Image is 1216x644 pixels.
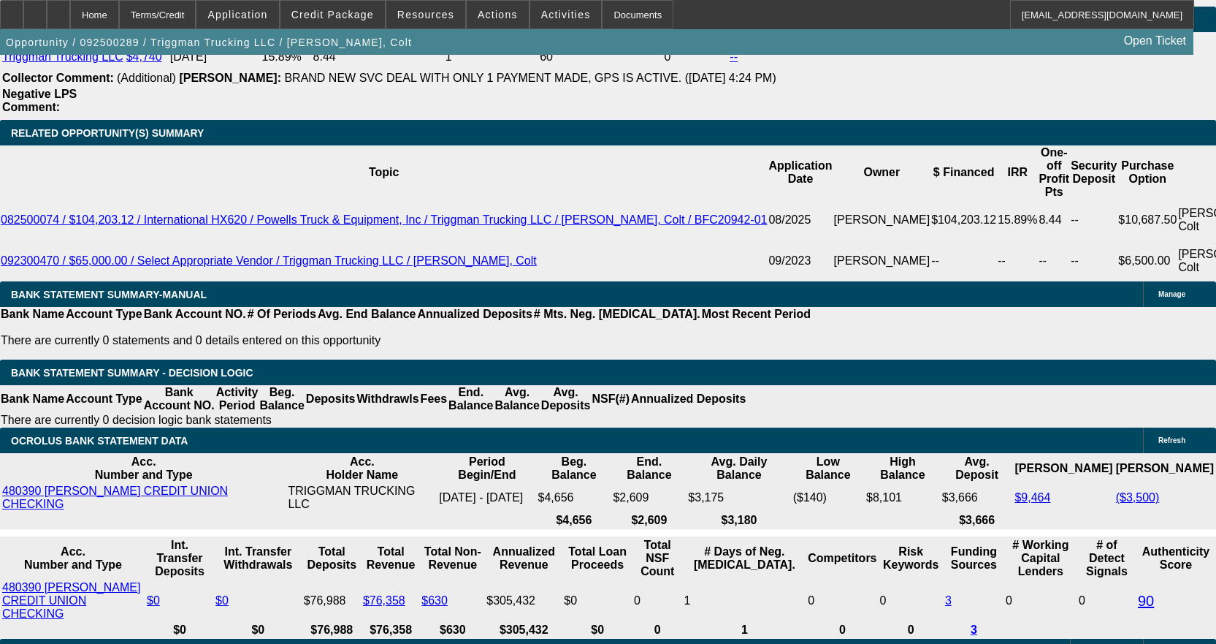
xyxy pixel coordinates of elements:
[448,385,494,413] th: End. Balance
[1158,436,1185,444] span: Refresh
[865,484,940,512] td: $8,101
[65,307,143,322] th: Account Type
[11,127,204,139] span: RELATED OPPORTUNITY(S) SUMMARY
[833,145,931,200] th: Owner
[1014,455,1113,482] th: [PERSON_NAME]
[1138,593,1154,609] a: 90
[768,240,833,281] td: 09/2023
[701,307,811,322] th: Most Recent Period
[11,367,253,379] span: Bank Statement Summary - Decision Logic
[1158,290,1185,298] span: Manage
[146,538,213,579] th: Int. Transfer Deposits
[143,385,215,413] th: Bank Account NO.
[930,240,997,281] td: --
[1078,538,1136,579] th: # of Detect Signals
[2,72,114,84] b: Collector Comment:
[683,538,806,579] th: # Days of Neg. [MEDICAL_DATA].
[1014,491,1050,504] a: $9,464
[1118,29,1192,53] a: Open Ticket
[215,538,302,579] th: Int. Transfer Withdrawals
[879,580,943,621] td: 0
[865,455,940,482] th: High Balance
[612,513,686,528] th: $2,609
[467,1,529,29] button: Actions
[438,484,535,512] td: [DATE] - [DATE]
[807,623,877,637] th: 0
[1117,240,1177,281] td: $6,500.00
[65,385,143,413] th: Account Type
[591,385,630,413] th: NSF(#)
[291,9,374,20] span: Credit Package
[421,538,484,579] th: Total Non-Revenue
[930,200,997,240] td: $104,203.12
[215,623,302,637] th: $0
[486,623,562,637] th: $305,432
[537,513,611,528] th: $4,656
[833,240,931,281] td: [PERSON_NAME]
[633,623,681,637] th: 0
[930,145,997,200] th: $ Financed
[941,513,1013,528] th: $3,666
[215,385,259,413] th: Activity Period
[807,538,877,579] th: Competitors
[303,580,361,621] td: $76,988
[537,484,611,512] td: $4,656
[1117,145,1177,200] th: Purchase Option
[6,37,412,48] span: Opportunity / 092500289 / Triggman Trucking LLC / [PERSON_NAME], Colt
[421,594,448,607] a: $630
[1115,455,1215,482] th: [PERSON_NAME]
[683,580,806,621] td: 1
[420,385,448,413] th: Fees
[305,385,356,413] th: Deposits
[1038,145,1070,200] th: One-off Profit Pts
[2,88,77,113] b: Negative LPS Comment:
[207,9,267,20] span: Application
[945,594,952,607] a: 3
[833,200,931,240] td: [PERSON_NAME]
[539,50,662,64] td: 60
[633,538,681,579] th: Sum of the Total NSF Count and Total Overdraft Fee Count from Ocrolus
[1038,240,1070,281] td: --
[363,594,405,607] a: $76,358
[1038,200,1070,240] td: 8.44
[362,623,419,637] th: $76,358
[537,455,611,482] th: Beg. Balance
[247,307,317,322] th: # Of Periods
[941,455,1013,482] th: Avg. Deposit
[792,484,864,512] td: ($140)
[287,484,437,512] td: TRIGGMAN TRUCKING LLC
[612,484,686,512] td: $2,609
[792,455,864,482] th: Low Balance
[633,580,681,621] td: 0
[494,385,540,413] th: Avg. Balance
[287,455,437,482] th: Acc. Holder Name
[1005,538,1077,579] th: # Working Capital Lenders
[1116,491,1160,504] a: ($3,500)
[1,455,286,482] th: Acc. Number and Type
[478,9,518,20] span: Actions
[1,538,145,579] th: Acc. Number and Type
[687,455,790,482] th: Avg. Daily Balance
[284,72,776,84] span: BRAND NEW SVC DEAL WITH ONLY 1 PAYMENT MADE, GPS IS ACTIVE. ([DATE] 4:24 PM)
[1117,200,1177,240] td: $10,687.50
[530,1,602,29] button: Activities
[179,72,281,84] b: [PERSON_NAME]:
[11,435,188,447] span: OCROLUS BANK STATEMENT DATA
[1,213,767,226] a: 082500074 / $104,203.12 / International HX620 / Powells Truck & Equipment, Inc / Triggman Truckin...
[563,580,632,621] td: $0
[768,145,833,200] th: Application Date
[486,594,561,607] div: $305,432
[2,485,228,510] a: 480390 [PERSON_NAME] CREDIT UNION CHECKING
[147,594,160,607] a: $0
[1070,240,1117,281] td: --
[941,484,1013,512] td: $3,666
[1137,538,1215,579] th: Authenticity Score
[303,623,361,637] th: $76,988
[362,538,419,579] th: Total Revenue
[687,513,790,528] th: $3,180
[687,484,790,512] td: $3,175
[971,624,977,636] a: 3
[303,538,361,579] th: Total Deposits
[683,623,806,637] th: 1
[944,538,1003,579] th: Funding Sources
